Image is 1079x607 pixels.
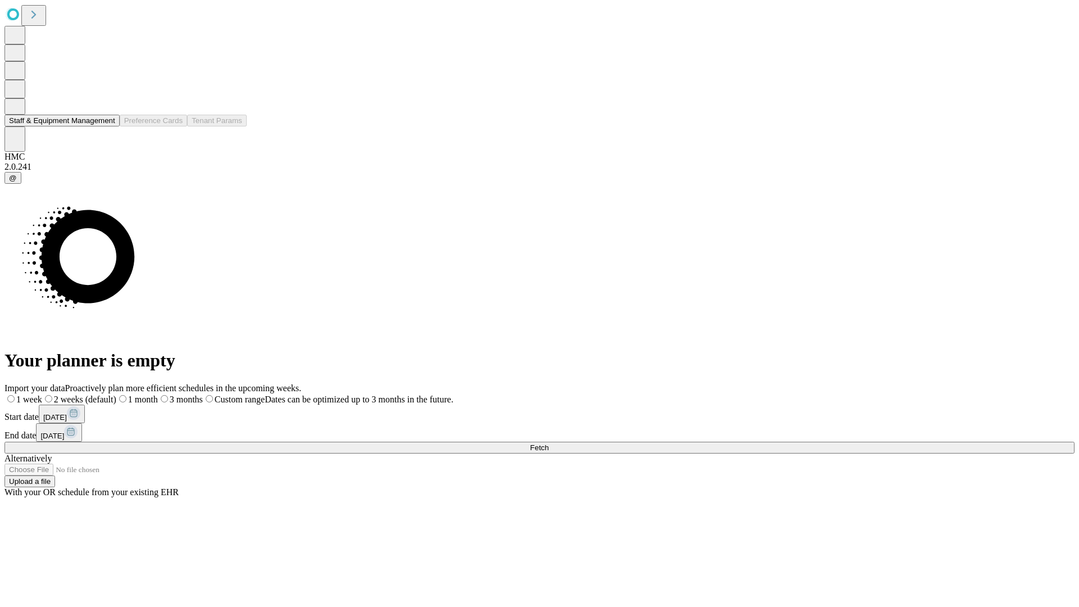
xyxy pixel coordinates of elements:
span: [DATE] [43,413,67,422]
div: End date [4,423,1075,442]
h1: Your planner is empty [4,350,1075,371]
input: 3 months [161,395,168,402]
button: @ [4,172,21,184]
span: @ [9,174,17,182]
button: [DATE] [36,423,82,442]
div: Start date [4,405,1075,423]
span: Proactively plan more efficient schedules in the upcoming weeks. [65,383,301,393]
span: Custom range [215,395,265,404]
button: Upload a file [4,475,55,487]
button: Staff & Equipment Management [4,115,120,126]
button: Tenant Params [187,115,247,126]
span: 3 months [170,395,203,404]
span: Dates can be optimized up to 3 months in the future. [265,395,453,404]
span: With your OR schedule from your existing EHR [4,487,179,497]
div: HMC [4,152,1075,162]
button: [DATE] [39,405,85,423]
input: Custom rangeDates can be optimized up to 3 months in the future. [206,395,213,402]
button: Fetch [4,442,1075,454]
span: Import your data [4,383,65,393]
span: 2 weeks (default) [54,395,116,404]
input: 2 weeks (default) [45,395,52,402]
span: Alternatively [4,454,52,463]
button: Preference Cards [120,115,187,126]
div: 2.0.241 [4,162,1075,172]
span: 1 month [128,395,158,404]
input: 1 week [7,395,15,402]
span: 1 week [16,395,42,404]
span: [DATE] [40,432,64,440]
input: 1 month [119,395,126,402]
span: Fetch [530,443,548,452]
